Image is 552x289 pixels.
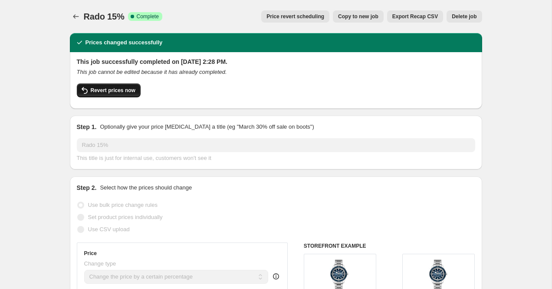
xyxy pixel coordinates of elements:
span: Price revert scheduling [266,13,324,20]
span: Copy to new job [338,13,378,20]
button: Delete job [447,10,482,23]
h6: STOREFRONT EXAMPLE [304,242,475,249]
span: Complete [137,13,159,20]
h3: Price [84,250,97,257]
span: Delete job [452,13,476,20]
button: Copy to new job [333,10,384,23]
h2: Step 1. [77,123,97,131]
p: Select how the prices should change [100,183,192,192]
span: Rado 15% [84,12,125,21]
h2: Step 2. [77,183,97,192]
h2: This job successfully completed on [DATE] 2:28 PM. [77,57,475,66]
button: Price revert scheduling [261,10,329,23]
input: 30% off holiday sale [77,138,475,152]
span: Revert prices now [91,87,135,94]
span: Change type [84,260,116,267]
span: Use bulk price change rules [88,202,158,208]
div: help [272,272,280,281]
span: This title is just for internal use, customers won't see it [77,155,211,161]
span: Set product prices individually [88,214,163,220]
h2: Prices changed successfully [85,38,163,47]
button: Export Recap CSV [387,10,443,23]
p: Optionally give your price [MEDICAL_DATA] a title (eg "March 30% off sale on boots") [100,123,314,131]
span: Export Recap CSV [392,13,438,20]
span: Use CSV upload [88,226,130,233]
button: Revert prices now [77,83,141,97]
button: Price change jobs [70,10,82,23]
i: This job cannot be edited because it has already completed. [77,69,227,75]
